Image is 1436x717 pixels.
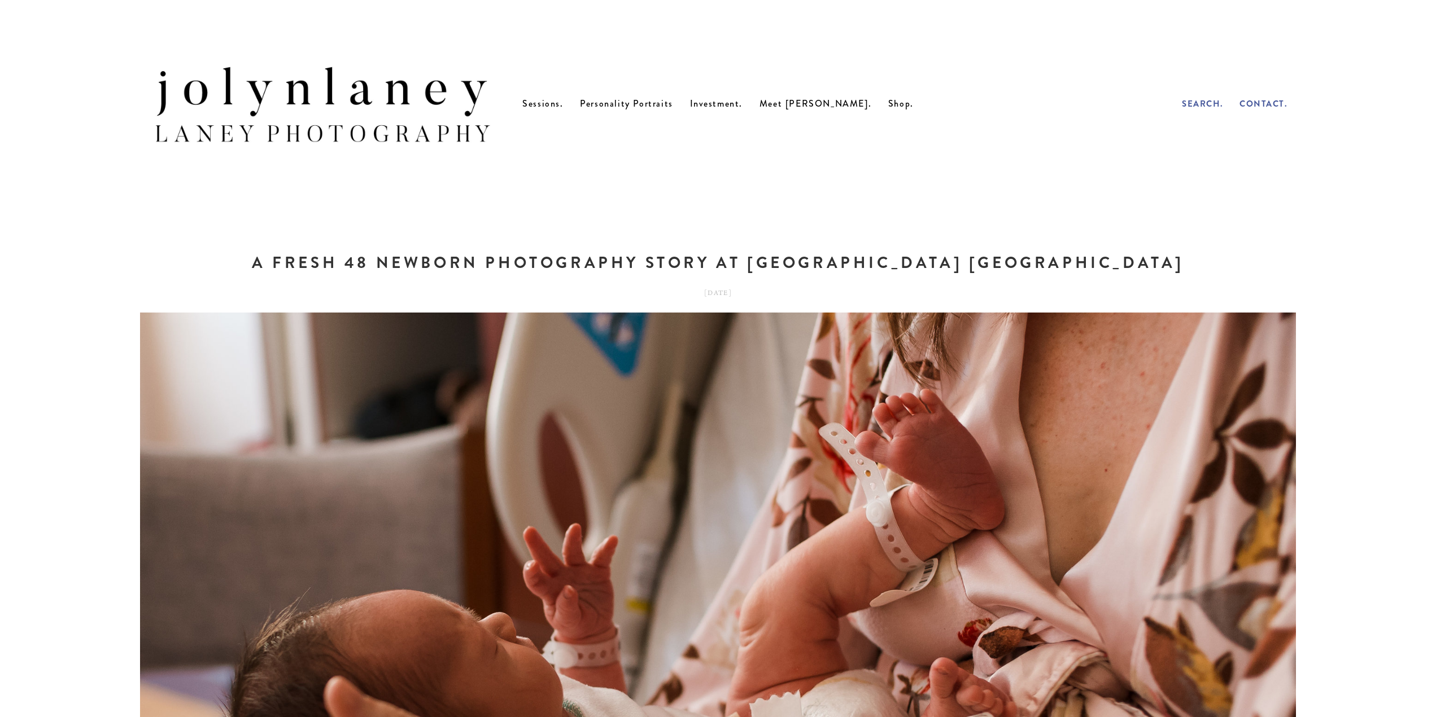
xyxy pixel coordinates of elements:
[580,97,673,110] a: Personality Portraits
[140,43,505,165] img: Jolyn Laney | Laney Photography
[1239,98,1287,110] a: Contact.
[888,97,914,110] a: Shop.
[704,286,732,301] time: [DATE]
[1182,98,1224,110] a: Search.
[760,97,871,110] a: Meet [PERSON_NAME].
[522,97,563,110] a: Sessions.
[690,97,743,110] a: Investment.
[140,251,1296,275] h1: A Fresh 48 Newborn Photography Story at [GEOGRAPHIC_DATA] [GEOGRAPHIC_DATA]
